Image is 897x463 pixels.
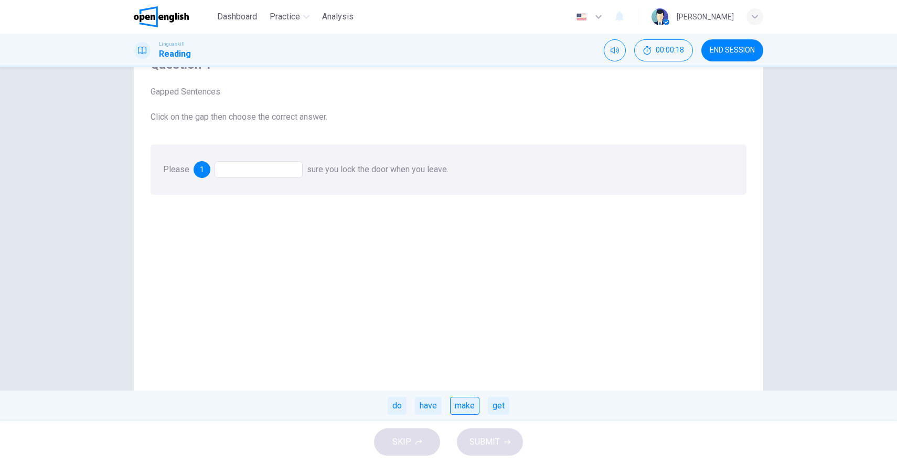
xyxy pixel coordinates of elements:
span: Dashboard [217,10,257,23]
button: Dashboard [213,7,261,26]
span: Gapped Sentences [151,86,746,98]
span: 1 [200,166,204,173]
img: en [575,13,588,21]
span: 00:00:18 [656,46,684,55]
span: Analysis [322,10,354,23]
span: sure you lock the door when you leave. [307,164,448,174]
div: make [450,397,479,415]
img: Profile picture [652,8,668,25]
button: Practice [265,7,314,26]
div: [PERSON_NAME] [677,10,734,23]
span: Linguaskill [159,40,185,48]
span: Please [163,164,189,174]
button: END SESSION [701,39,763,61]
div: do [388,397,407,415]
div: get [488,397,509,415]
h1: Reading [159,48,191,60]
span: Practice [270,10,300,23]
div: have [415,397,442,415]
button: 00:00:18 [634,39,693,61]
span: END SESSION [710,46,755,55]
div: Hide [634,39,693,61]
span: Click on the gap then choose the correct answer. [151,111,746,123]
a: OpenEnglish logo [134,6,213,27]
button: Analysis [318,7,358,26]
img: OpenEnglish logo [134,6,189,27]
div: Mute [604,39,626,61]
